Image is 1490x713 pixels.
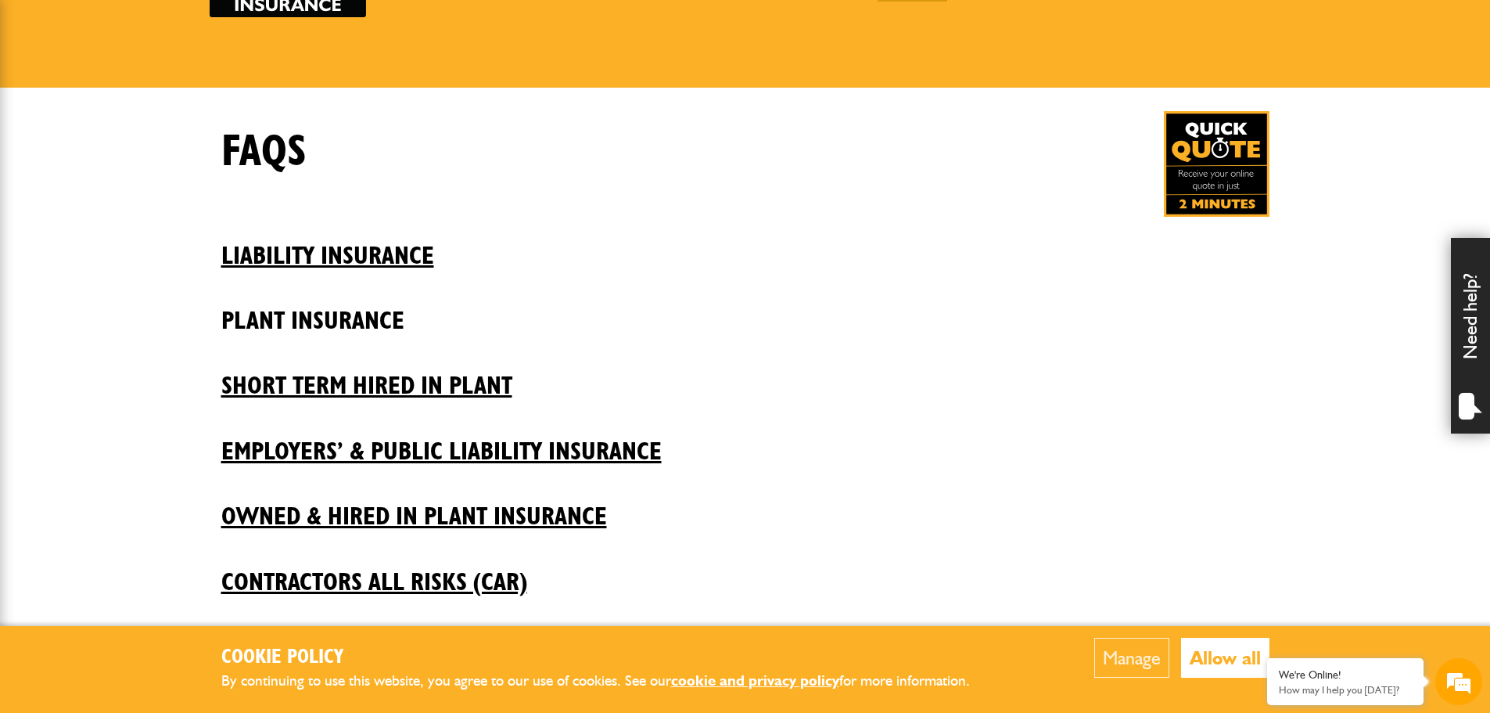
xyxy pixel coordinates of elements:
div: We're Online! [1279,668,1412,682]
a: Get your insurance quote in just 2-minutes [1164,111,1269,217]
a: Contractors All Risks (CAR) [221,544,1269,597]
a: Plant insurance [221,283,1269,336]
a: Short Term Hired In Plant [221,347,1269,401]
p: By continuing to use this website, you agree to our use of cookies. See our for more information. [221,669,996,693]
a: Motor Fleet and Commercial Vehicle Insurance [221,609,1269,662]
a: Liability insurance [221,218,1269,271]
button: Manage [1094,638,1169,678]
div: Need help? [1451,238,1490,434]
p: How may I help you today? [1279,684,1412,696]
button: Allow all [1181,638,1269,678]
img: Quick Quote [1164,111,1269,217]
h2: Cookie Policy [221,646,996,670]
a: Employers’ & Public Liability Insurance [221,413,1269,466]
a: cookie and privacy policy [671,672,839,690]
a: Owned & Hired In Plant Insurance [221,478,1269,531]
h1: FAQs [221,126,307,178]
